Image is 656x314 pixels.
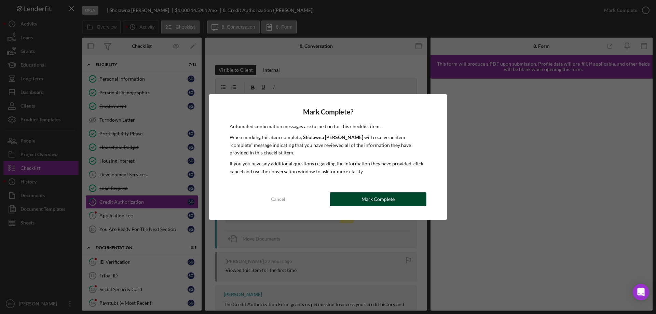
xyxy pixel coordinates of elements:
p: When marking this item complete, will receive an item "complete" message indicating that you have... [230,134,426,156]
p: Automated confirmation messages are turned on for this checklist item. [230,123,426,130]
b: Sholawna [PERSON_NAME] [303,134,363,140]
button: Mark Complete [330,192,426,206]
button: Cancel [230,192,326,206]
div: Open Intercom Messenger [633,284,649,300]
div: Mark Complete [361,192,395,206]
div: Cancel [271,192,285,206]
p: If you you have any additional questions regarding the information they have provided, click canc... [230,160,426,175]
h4: Mark Complete? [230,108,426,116]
